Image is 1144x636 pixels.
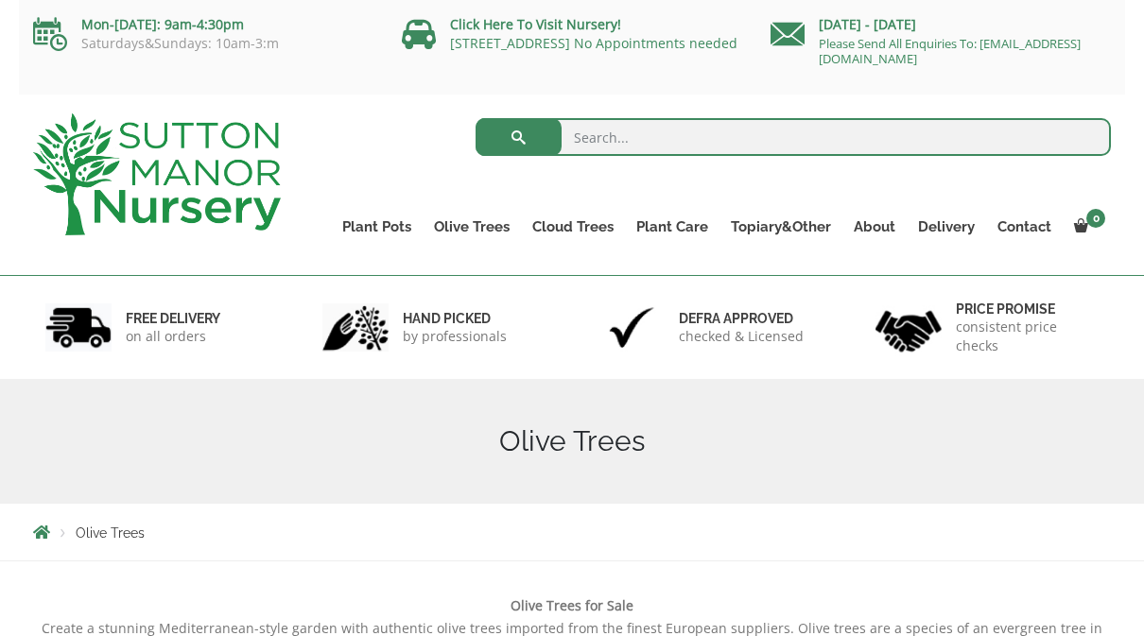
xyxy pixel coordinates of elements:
input: Search... [476,118,1112,156]
b: Olive Trees for Sale [511,596,633,614]
p: Mon-[DATE]: 9am-4:30pm [33,13,373,36]
img: 2.jpg [322,303,389,352]
a: Click Here To Visit Nursery! [450,15,621,33]
a: Topiary&Other [719,214,842,240]
p: checked & Licensed [679,327,804,346]
h6: FREE DELIVERY [126,310,220,327]
a: Plant Pots [331,214,423,240]
a: About [842,214,907,240]
img: 4.jpg [875,299,942,356]
a: Olive Trees [423,214,521,240]
p: on all orders [126,327,220,346]
h1: Olive Trees [33,424,1111,458]
img: logo [33,113,281,235]
p: Saturdays&Sundays: 10am-3:m [33,36,373,51]
nav: Breadcrumbs [33,524,1111,540]
span: 0 [1086,209,1105,228]
p: by professionals [403,327,507,346]
h6: Defra approved [679,310,804,327]
img: 1.jpg [45,303,112,352]
span: Olive Trees [76,525,145,541]
p: [DATE] - [DATE] [771,13,1111,36]
p: consistent price checks [956,318,1100,355]
a: Please Send All Enquiries To: [EMAIL_ADDRESS][DOMAIN_NAME] [819,35,1081,67]
img: 3.jpg [598,303,665,352]
a: Contact [986,214,1063,240]
a: Cloud Trees [521,214,625,240]
h6: Price promise [956,301,1100,318]
a: Plant Care [625,214,719,240]
h6: hand picked [403,310,507,327]
a: 0 [1063,214,1111,240]
a: [STREET_ADDRESS] No Appointments needed [450,34,737,52]
a: Delivery [907,214,986,240]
